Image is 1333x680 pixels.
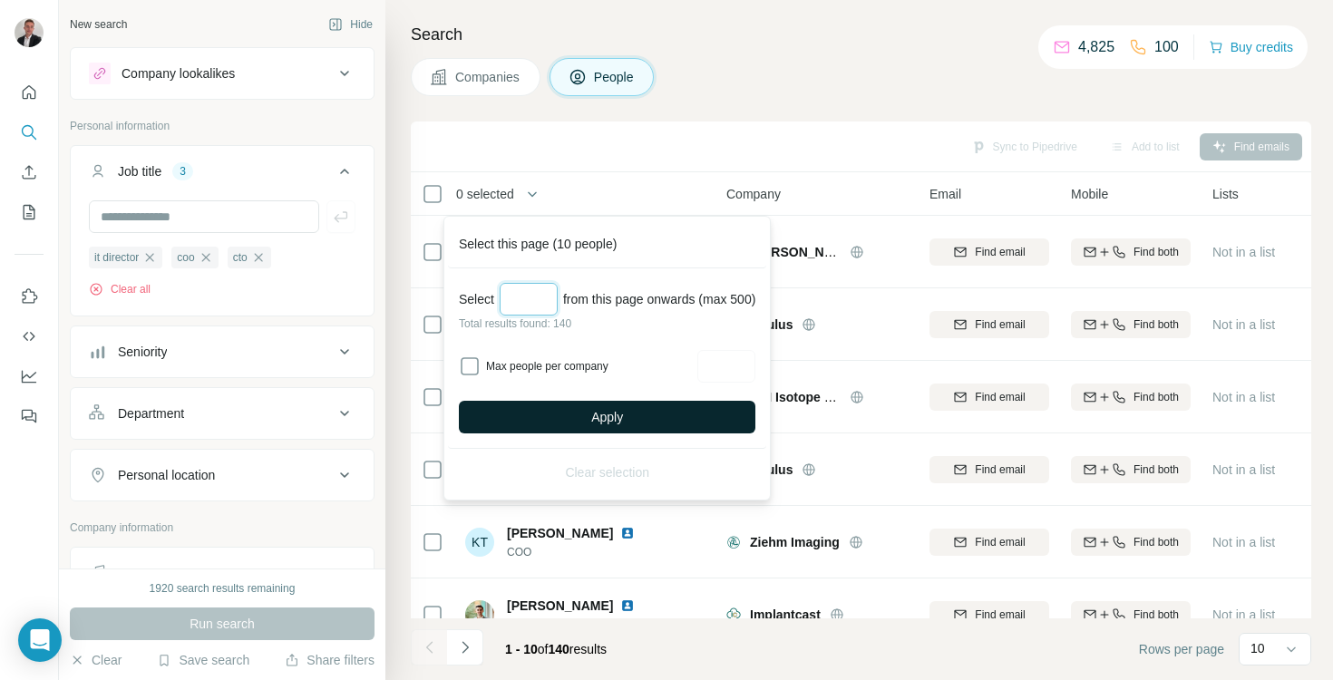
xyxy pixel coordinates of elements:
span: 0 selected [456,185,514,203]
button: Search [15,116,44,149]
button: Feedback [15,400,44,432]
span: Find email [975,389,1025,405]
button: Clear [70,651,122,669]
button: Share filters [285,651,375,669]
span: Apply [591,408,623,426]
span: 140 [549,642,569,656]
span: it director [94,249,139,266]
span: 1 - 10 [505,642,538,656]
div: 3 [172,163,193,180]
span: Find both [1134,244,1179,260]
button: Find email [929,601,1049,628]
span: Mobile [1071,185,1108,203]
span: Find email [975,244,1025,260]
button: Personal location [71,453,374,497]
button: Find email [929,311,1049,338]
div: Personal location [118,466,215,484]
span: CTO [507,617,657,633]
span: Find both [1134,607,1179,623]
img: LinkedIn logo [620,598,635,613]
span: Company [726,185,781,203]
span: Find both [1134,389,1179,405]
span: Email [929,185,961,203]
span: Not in a list [1212,535,1275,549]
span: [PERSON_NAME] [507,524,613,542]
span: Find email [975,534,1025,550]
span: coo [177,249,194,266]
span: Not in a list [1212,607,1275,622]
button: Find both [1071,456,1191,483]
p: 4,825 [1078,36,1114,58]
div: Department [118,404,184,423]
span: People [594,68,636,86]
button: Company lookalikes [71,52,374,95]
button: Quick start [15,76,44,109]
span: Implantcast [750,606,821,624]
button: Find both [1071,238,1191,266]
div: Select this page (10 people) [448,220,766,268]
span: COO [507,544,657,560]
div: Company [118,564,172,582]
div: Job title [118,162,161,180]
span: Find email [975,316,1025,333]
p: 100 [1154,36,1179,58]
button: Hide [316,11,385,38]
span: Lists [1212,185,1239,203]
img: Logo of Implantcast [726,607,741,622]
button: Find both [1071,529,1191,556]
button: Company [71,551,374,595]
span: Not in a list [1212,245,1275,259]
div: Open Intercom Messenger [18,618,62,662]
div: Company lookalikes [122,64,235,83]
button: Clear all [89,281,151,297]
button: Find both [1071,601,1191,628]
button: Use Surfe API [15,320,44,353]
span: Not in a list [1212,390,1275,404]
input: Select a number (up to 500) [500,283,558,316]
span: Rows per page [1139,640,1224,658]
span: cto [233,249,248,266]
span: of [538,642,549,656]
span: Find both [1134,461,1179,478]
button: Find email [929,456,1049,483]
span: [PERSON_NAME] [507,597,613,615]
div: Seniority [118,343,167,361]
span: Not in a list [1212,462,1275,477]
button: Navigate to next page [447,629,483,665]
span: Find email [975,607,1025,623]
span: Find both [1134,316,1179,333]
img: Avatar [465,600,494,629]
button: Department [71,392,374,435]
button: Find email [929,384,1049,411]
span: Find email [975,461,1025,478]
button: Buy credits [1209,34,1293,60]
div: Select from this page onwards (max 500) [459,283,755,316]
span: Oculus [750,316,793,334]
button: My lists [15,196,44,228]
label: Max people per company [486,358,692,374]
button: Apply [459,401,755,433]
span: Not in a list [1212,317,1275,332]
div: 1920 search results remaining [150,580,296,597]
button: Find email [929,238,1049,266]
button: Use Surfe on LinkedIn [15,280,44,313]
span: results [505,642,607,656]
button: Dashboard [15,360,44,393]
h4: Search [411,22,1311,47]
span: Ziehm Imaging [750,533,840,551]
button: Seniority [71,330,374,374]
button: Job title3 [71,150,374,200]
p: 10 [1250,639,1265,657]
p: Company information [70,520,375,536]
button: Enrich CSV [15,156,44,189]
button: Find both [1071,311,1191,338]
button: Find both [1071,384,1191,411]
span: Find both [1134,534,1179,550]
img: LinkedIn logo [620,526,635,540]
p: Total results found: 140 [459,316,755,332]
div: New search [70,16,127,33]
div: KT [465,528,494,557]
span: Oculus [750,461,793,479]
button: Find email [929,529,1049,556]
img: Logo of Ziehm Imaging [726,535,741,549]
